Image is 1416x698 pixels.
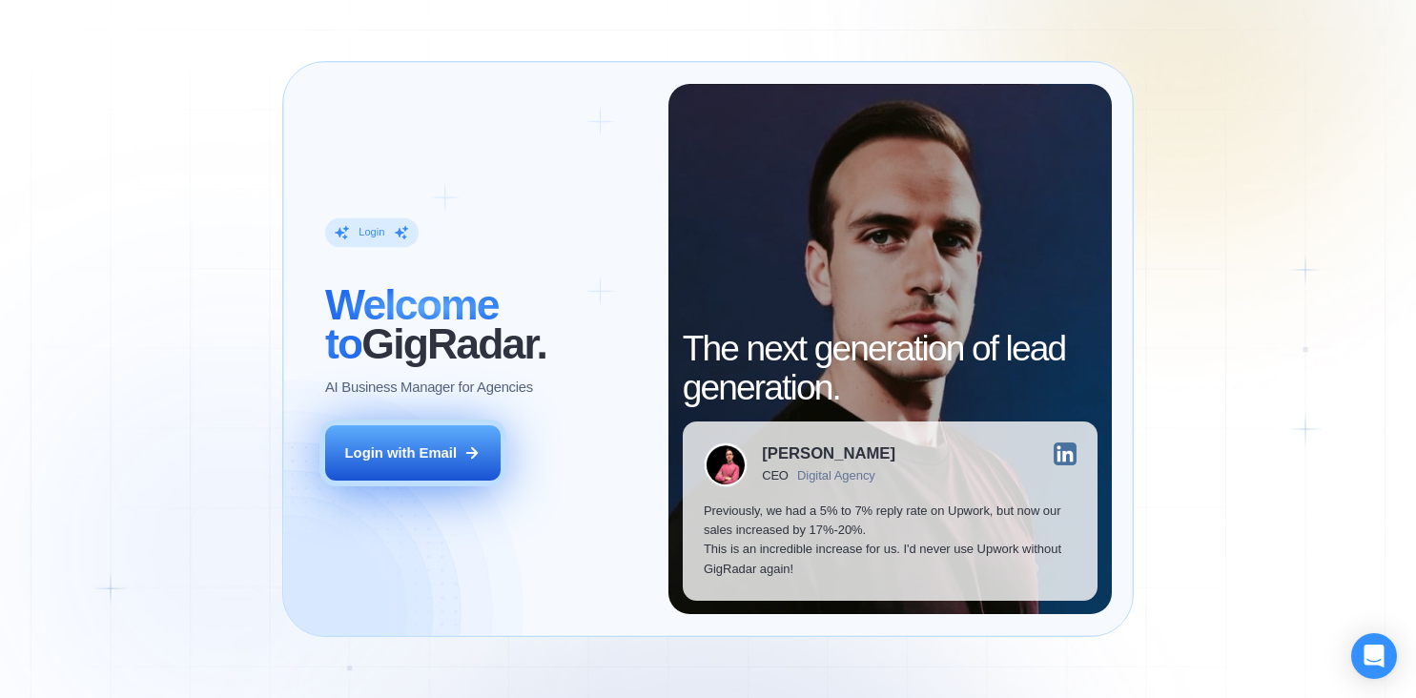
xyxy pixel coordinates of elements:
[762,469,788,483] div: CEO
[345,443,457,462] div: Login with Email
[704,502,1077,580] p: Previously, we had a 5% to 7% reply rate on Upwork, but now our sales increased by 17%-20%. This ...
[797,469,875,483] div: Digital Agency
[762,446,895,462] div: [PERSON_NAME]
[325,281,499,367] span: Welcome to
[683,329,1098,407] h2: The next generation of lead generation.
[325,425,501,481] button: Login with Email
[359,226,384,240] div: Login
[1351,633,1397,679] div: Open Intercom Messenger
[325,379,533,398] p: AI Business Manager for Agencies
[325,286,646,364] h2: ‍ GigRadar.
